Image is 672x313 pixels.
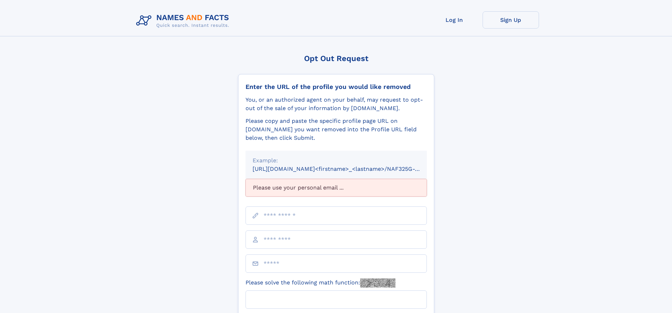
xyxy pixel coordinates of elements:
img: Logo Names and Facts [133,11,235,30]
label: Please solve the following math function: [246,278,395,288]
div: Opt Out Request [238,54,434,63]
a: Sign Up [483,11,539,29]
small: [URL][DOMAIN_NAME]<firstname>_<lastname>/NAF325G-xxxxxxxx [253,165,440,172]
a: Log In [426,11,483,29]
div: Example: [253,156,420,165]
div: Please copy and paste the specific profile page URL on [DOMAIN_NAME] you want removed into the Pr... [246,117,427,142]
div: Enter the URL of the profile you would like removed [246,83,427,91]
div: Please use your personal email ... [246,179,427,197]
div: You, or an authorized agent on your behalf, may request to opt-out of the sale of your informatio... [246,96,427,113]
